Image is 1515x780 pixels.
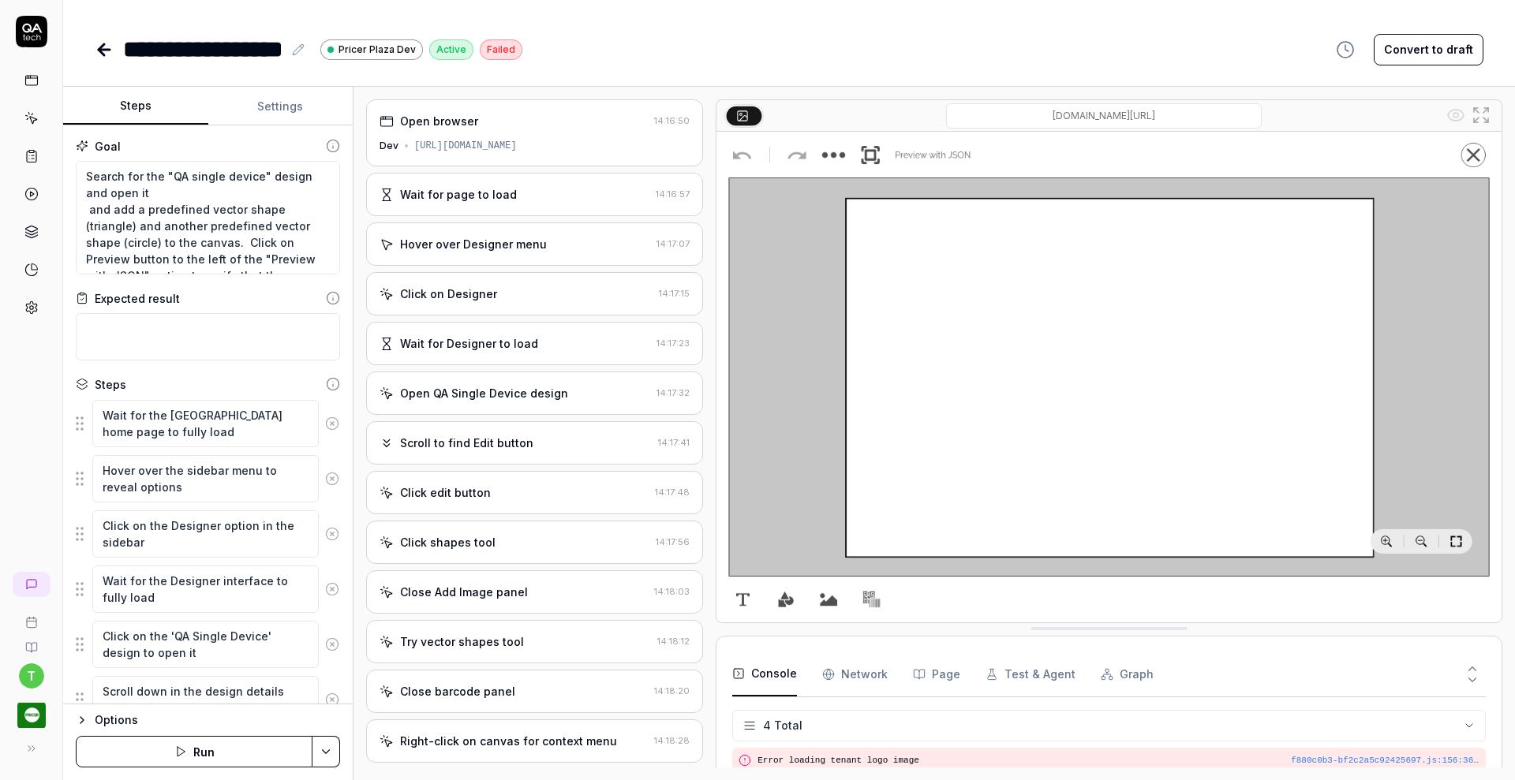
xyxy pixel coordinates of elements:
div: Close Add Image panel [400,584,528,600]
time: 14:18:03 [654,586,690,597]
button: Remove step [319,408,346,439]
time: 14:16:57 [656,188,690,200]
time: 14:17:48 [655,487,690,498]
button: Graph [1101,652,1154,696]
div: Goal [95,138,121,155]
time: 14:18:28 [654,735,690,746]
div: Open browser [400,113,478,129]
div: Active [429,39,473,60]
div: [URL][DOMAIN_NAME] [414,139,517,153]
pre: Error loading tenant logo image [757,754,1479,767]
div: Click shapes tool [400,534,496,550]
button: View version history [1326,34,1364,65]
div: Expected result [95,290,180,307]
div: Dev [380,139,398,153]
a: New conversation [13,572,50,597]
button: Remove step [319,463,346,494]
button: f880c0b3-bf2c2a5c92425697.js:156:36306 [1290,754,1479,767]
button: Remove step [319,573,346,605]
div: Hover over Designer menu [400,236,547,252]
time: 14:17:23 [656,338,690,349]
button: Remove step [319,518,346,550]
button: Steps [63,88,208,125]
button: Test & Agent [986,652,1075,696]
button: Page [913,652,960,696]
time: 14:17:56 [656,536,690,547]
button: Network [822,652,888,696]
button: Convert to draft [1374,34,1483,65]
div: Open QA Single Device design [400,385,568,401]
button: t [19,663,44,689]
time: 14:17:32 [656,387,690,398]
div: Try vector shapes tool [400,633,524,650]
div: Options [95,711,340,730]
div: Suggestions [76,675,340,724]
div: Click edit button [400,484,491,501]
div: Suggestions [76,399,340,448]
span: Pricer Plaza Dev [339,43,416,57]
time: 14:16:50 [654,115,690,126]
a: Pricer Plaza Dev [320,39,423,60]
div: Click on Designer [400,286,497,302]
time: 14:17:07 [656,238,690,249]
img: Screenshot [716,132,1502,622]
a: Documentation [6,629,56,654]
div: Scroll to find Edit button [400,435,533,451]
div: Suggestions [76,620,340,669]
div: Suggestions [76,509,340,558]
button: Remove step [319,684,346,715]
button: Settings [208,88,353,125]
div: Close barcode panel [400,683,515,700]
button: Show all interative elements [1443,103,1468,128]
div: Failed [480,39,522,60]
div: f880c0b3-bf2c2a5c92425697.js : 156 : 36306 [1290,754,1479,767]
button: Run [76,736,312,767]
div: Steps [95,376,126,393]
img: Pricer.com Logo [17,701,46,730]
button: Open in full screen [1468,103,1494,128]
button: Options [76,711,340,730]
time: 14:18:20 [654,685,690,696]
div: Right-click on canvas for context menu [400,733,617,749]
div: Suggestions [76,454,340,503]
time: 14:17:41 [658,437,690,448]
a: Book a call with us [6,603,56,629]
button: Pricer.com Logo [6,689,56,733]
div: Wait for Designer to load [400,335,538,352]
div: Suggestions [76,565,340,614]
button: Remove step [319,629,346,660]
time: 14:18:12 [657,636,690,647]
button: Console [732,652,797,696]
div: Wait for page to load [400,186,517,203]
time: 14:17:15 [659,288,690,299]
